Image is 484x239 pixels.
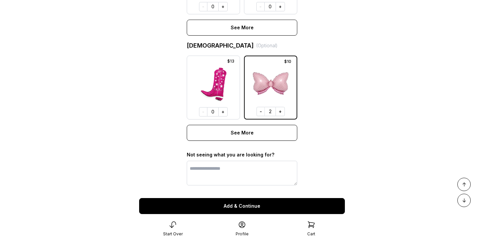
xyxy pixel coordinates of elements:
button: See More [187,20,297,36]
div: Start Over [163,231,183,237]
div: (Optional) [256,42,278,49]
div: 0 [207,2,218,11]
img: Cowgirly boot, 26in, Tuftex [195,64,232,103]
div: $10 [282,58,294,65]
button: Add & Continue [139,198,345,214]
div: [DEMOGRAPHIC_DATA] [187,41,297,50]
div: Not seeing what you are looking for? [187,151,297,158]
div: $13 [225,58,237,65]
button: + [276,107,285,116]
button: - [199,2,207,11]
button: - [257,107,265,116]
span: ↓ [462,196,466,204]
div: 0 [207,107,218,117]
button: See More [187,125,297,141]
img: Polka dot bow, 35in, Amazon [253,64,289,103]
button: + [276,2,285,11]
div: Profile [236,231,249,237]
div: 2 [265,107,276,116]
div: 0 [265,2,276,11]
div: Cart [307,231,315,237]
button: - [199,107,207,117]
button: - [256,2,265,11]
button: + [218,2,228,11]
button: + [218,107,228,117]
span: ↑ [462,180,466,188]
